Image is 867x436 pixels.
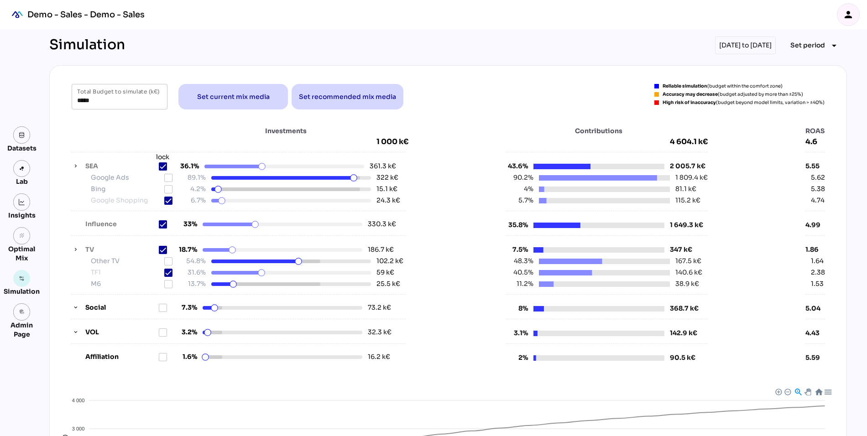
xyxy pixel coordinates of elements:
div: 5.59 [805,353,825,362]
strong: High risk of inaccuracy [663,99,716,105]
span: 43.6% [506,161,528,171]
span: 4.2% [184,184,206,194]
div: 347 k€ [670,245,692,256]
button: Set recommended mix media [292,84,403,109]
div: 2 005.7 k€ [670,161,705,173]
i: admin_panel_settings [19,309,25,315]
div: Zoom In [775,388,781,394]
div: 115.2 k€ [675,196,700,205]
label: M6 [91,279,164,289]
span: 90.2% [512,173,533,182]
div: Simulation [49,36,125,54]
span: 13.7% [184,279,206,289]
span: Set current mix media [197,91,270,102]
div: (budget beyond model limits, variation > ±40%) [663,100,825,105]
div: 32.3 k€ [368,327,397,337]
div: (budget within the comfort zone) [663,84,783,88]
span: 40.5% [512,268,533,277]
span: 18.7% [175,245,197,254]
div: 15.1 k€ [376,184,406,194]
div: Optimal Mix [4,244,40,263]
div: 25.5 k€ [376,279,406,289]
div: 368.7 k€ [670,304,699,313]
span: 48.3% [512,256,533,266]
span: 4% [512,184,533,194]
strong: Accuracy may decrease [663,91,718,97]
span: 1.6% [175,352,197,362]
div: 361.3 k€ [370,161,399,171]
span: 7.3% [175,303,197,312]
div: 90.5 k€ [670,353,695,363]
span: 35.8% [506,220,528,230]
label: Google Ads [91,173,164,182]
span: 6.7% [184,196,206,205]
div: Admin Page [4,321,40,339]
div: Selection Zoom [794,388,802,395]
label: TF1 [91,268,164,277]
div: Simulation [4,287,40,296]
div: 38.9 k€ [675,279,699,289]
input: Total Budget to simulate (k€) [77,84,162,109]
div: Insights [8,211,36,220]
div: 16.2 k€ [368,352,397,362]
span: 31.6% [184,268,206,277]
div: 330.3 k€ [368,219,397,229]
span: 36.1% [177,161,199,171]
tspan: 3 000 [72,426,85,431]
span: 8% [506,304,528,313]
span: 89.1% [184,173,206,182]
strong: Reliable simulation [663,83,707,89]
div: (budget adjusted by more than ±25%) [663,92,803,97]
i: grain [19,233,25,239]
label: VOL [85,327,158,337]
div: Lab [12,177,32,186]
i: person [843,9,854,20]
img: settings.svg [19,275,25,282]
label: Google Shopping [91,196,164,205]
div: 167.5 k€ [675,256,701,266]
div: Zoom Out [784,388,790,394]
div: 24.3 k€ [376,196,406,205]
span: Set recommended mix media [299,91,396,102]
div: Datasets [7,144,37,153]
label: Affiliation [85,352,158,362]
div: 1 809.4 k€ [675,173,708,182]
span: Investments [206,126,366,135]
div: Reset Zoom [815,388,822,395]
span: 33% [175,219,197,229]
span: 4 604.1 k€ [506,137,708,146]
span: 7.5% [506,245,528,254]
span: 1 000 k€ [376,137,408,146]
label: Influence [85,219,158,229]
tspan: 4 000 [72,398,85,403]
span: 54.8% [184,256,206,266]
span: Contributions [533,126,664,135]
div: [DATE] to [DATE] [715,36,776,54]
img: lab.svg [19,166,25,172]
span: 3.2% [175,327,197,337]
label: Social [85,303,158,312]
div: Demo - Sales - Demo - Sales [27,9,145,20]
div: 81.1 k€ [675,184,696,194]
div: mediaROI [7,5,27,25]
span: 5.7% [512,196,533,205]
div: 186.7 k€ [368,245,397,254]
div: 140.6 k€ [675,268,702,277]
span: 11.2% [512,279,533,289]
div: 102.2 k€ [376,256,406,266]
div: 59 k€ [376,268,406,277]
img: graph.svg [19,199,25,205]
label: SEA [85,161,158,171]
label: Bing [91,184,164,194]
div: Panning [804,389,810,394]
button: Set current mix media [178,84,288,109]
div: 1 649.3 k€ [670,220,703,230]
div: 73.2 k€ [368,303,397,312]
div: 4.43 [805,328,825,337]
span: 3.1% [506,328,528,338]
img: data.svg [19,132,25,138]
span: 2% [506,353,528,363]
label: Other TV [91,256,164,266]
div: Menu [824,388,831,395]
